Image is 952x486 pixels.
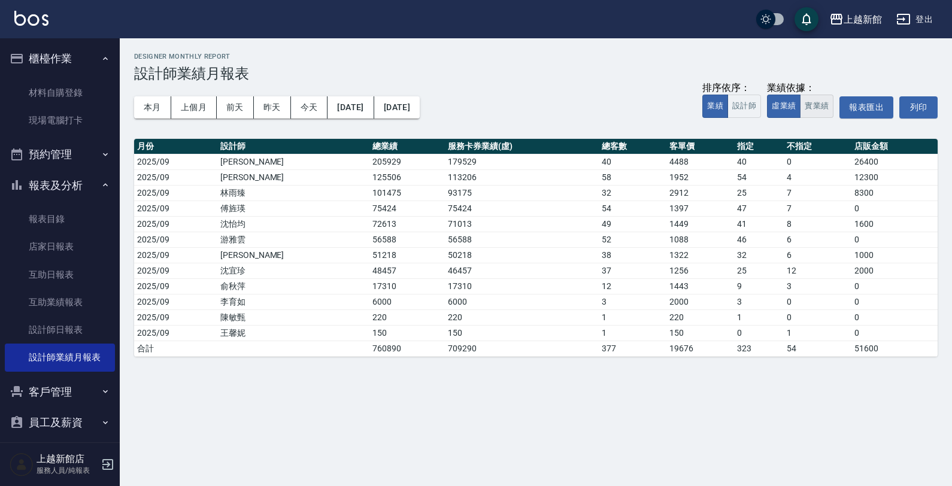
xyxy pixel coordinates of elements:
td: 0 [851,309,938,325]
button: save [795,7,818,31]
td: 709290 [445,341,599,356]
td: 12 [599,278,666,294]
td: [PERSON_NAME] [217,247,369,263]
div: 上越新館 [844,12,882,27]
td: 17310 [369,278,445,294]
a: 材料自購登錄 [5,79,115,107]
td: 傅旌瑛 [217,201,369,216]
td: 1322 [666,247,734,263]
td: 3 [599,294,666,309]
td: 4488 [666,154,734,169]
td: 林雨臻 [217,185,369,201]
td: 2025/09 [134,309,217,325]
button: 列印 [899,96,938,119]
td: 6 [784,232,851,247]
button: 設計師 [727,95,761,118]
td: 12 [784,263,851,278]
td: 26400 [851,154,938,169]
td: 2025/09 [134,278,217,294]
td: 6000 [369,294,445,309]
th: 不指定 [784,139,851,154]
td: 32 [734,247,784,263]
div: 排序依序： [702,82,761,95]
td: 王馨妮 [217,325,369,341]
button: 報表及分析 [5,170,115,201]
td: 2025/09 [134,185,217,201]
td: 0 [851,294,938,309]
td: 47 [734,201,784,216]
a: 互助業績報表 [5,288,115,316]
td: 40 [599,154,666,169]
td: 游雅雲 [217,232,369,247]
td: 2025/09 [134,216,217,232]
td: 陳敏甄 [217,309,369,325]
button: 員工及薪資 [5,407,115,438]
td: 2025/09 [134,263,217,278]
td: 1443 [666,278,734,294]
td: 220 [369,309,445,325]
td: 2025/09 [134,247,217,263]
button: 登出 [892,8,938,31]
button: [DATE] [374,96,420,119]
button: 昨天 [254,96,291,119]
td: 150 [666,325,734,341]
td: 220 [445,309,599,325]
td: 8300 [851,185,938,201]
a: 互助日報表 [5,261,115,288]
td: 150 [369,325,445,341]
td: 220 [666,309,734,325]
td: 75424 [369,201,445,216]
button: 實業績 [800,95,833,118]
td: 54 [734,169,784,185]
td: 2912 [666,185,734,201]
td: 71013 [445,216,599,232]
p: 服務人員/純報表 [37,465,98,476]
td: 沈怡均 [217,216,369,232]
div: 業績依據： [767,82,833,95]
td: [PERSON_NAME] [217,154,369,169]
td: 2000 [666,294,734,309]
button: 虛業績 [767,95,801,118]
td: 760890 [369,341,445,356]
td: 54 [599,201,666,216]
td: 俞秋萍 [217,278,369,294]
td: 0 [784,294,851,309]
td: 1449 [666,216,734,232]
button: [DATE] [328,96,374,119]
td: 32 [599,185,666,201]
td: 38 [599,247,666,263]
a: 店家日報表 [5,233,115,260]
td: 1256 [666,263,734,278]
td: 12300 [851,169,938,185]
button: 業績 [702,95,728,118]
img: Person [10,452,34,476]
td: 51600 [851,341,938,356]
th: 店販金額 [851,139,938,154]
td: 125506 [369,169,445,185]
button: 上越新館 [824,7,887,32]
a: 報表匯出 [839,96,893,119]
td: 沈宜珍 [217,263,369,278]
td: 1952 [666,169,734,185]
td: 52 [599,232,666,247]
td: 323 [734,341,784,356]
td: 25 [734,185,784,201]
a: 設計師業績月報表 [5,344,115,371]
button: 預約管理 [5,139,115,170]
td: 46 [734,232,784,247]
td: 51218 [369,247,445,263]
td: 0 [734,325,784,341]
td: 1600 [851,216,938,232]
td: 2000 [851,263,938,278]
td: 75424 [445,201,599,216]
td: 0 [851,278,938,294]
th: 總業績 [369,139,445,154]
td: 377 [599,341,666,356]
a: 設計師日報表 [5,316,115,344]
td: 4 [784,169,851,185]
td: 46457 [445,263,599,278]
td: 2025/09 [134,154,217,169]
td: [PERSON_NAME] [217,169,369,185]
td: 0 [851,232,938,247]
td: 0 [851,201,938,216]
